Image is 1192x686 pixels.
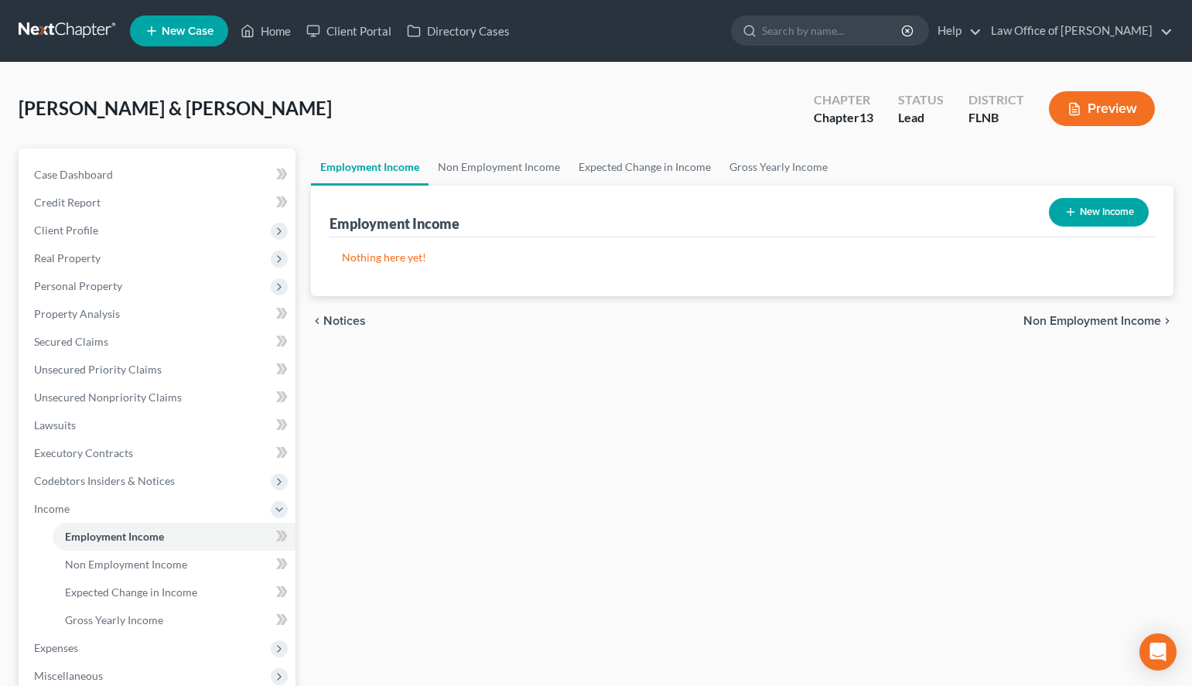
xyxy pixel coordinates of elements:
span: Secured Claims [34,335,108,348]
span: Client Profile [34,224,98,237]
a: Unsecured Priority Claims [22,356,295,384]
span: Notices [323,315,366,327]
a: Non Employment Income [429,148,569,186]
a: Expected Change in Income [569,148,720,186]
button: Preview [1049,91,1155,126]
div: Employment Income [330,214,459,233]
span: Expected Change in Income [65,585,197,599]
a: Secured Claims [22,328,295,356]
span: [PERSON_NAME] & [PERSON_NAME] [19,97,332,119]
span: Income [34,502,70,515]
span: Executory Contracts [34,446,133,459]
button: chevron_left Notices [311,315,366,327]
a: Client Portal [299,17,399,45]
a: Employment Income [311,148,429,186]
a: Lawsuits [22,411,295,439]
a: Credit Report [22,189,295,217]
span: Case Dashboard [34,168,113,181]
input: Search by name... [762,16,903,45]
div: Status [898,91,944,109]
span: New Case [162,26,213,37]
a: Directory Cases [399,17,517,45]
div: Lead [898,109,944,127]
span: Expenses [34,641,78,654]
button: Non Employment Income chevron_right [1023,315,1173,327]
span: Codebtors Insiders & Notices [34,474,175,487]
span: 13 [859,110,873,125]
a: Executory Contracts [22,439,295,467]
a: Help [930,17,982,45]
div: District [968,91,1024,109]
div: Chapter [814,91,873,109]
a: Unsecured Nonpriority Claims [22,384,295,411]
span: Unsecured Priority Claims [34,363,162,376]
a: Gross Yearly Income [53,606,295,634]
a: Gross Yearly Income [720,148,837,186]
i: chevron_right [1161,315,1173,327]
a: Expected Change in Income [53,578,295,606]
button: New Income [1049,198,1149,227]
span: Employment Income [65,530,164,543]
div: FLNB [968,109,1024,127]
i: chevron_left [311,315,323,327]
span: Unsecured Nonpriority Claims [34,391,182,404]
a: Law Office of [PERSON_NAME] [983,17,1173,45]
span: Non Employment Income [1023,315,1161,327]
span: Lawsuits [34,418,76,432]
a: Home [233,17,299,45]
span: Property Analysis [34,307,120,320]
span: Miscellaneous [34,669,103,682]
a: Property Analysis [22,300,295,328]
span: Real Property [34,251,101,265]
span: Gross Yearly Income [65,613,163,626]
a: Employment Income [53,523,295,551]
a: Case Dashboard [22,161,295,189]
div: Chapter [814,109,873,127]
span: Personal Property [34,279,122,292]
span: Credit Report [34,196,101,209]
span: Non Employment Income [65,558,187,571]
p: Nothing here yet! [342,250,1142,265]
div: Open Intercom Messenger [1139,633,1177,671]
a: Non Employment Income [53,551,295,578]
